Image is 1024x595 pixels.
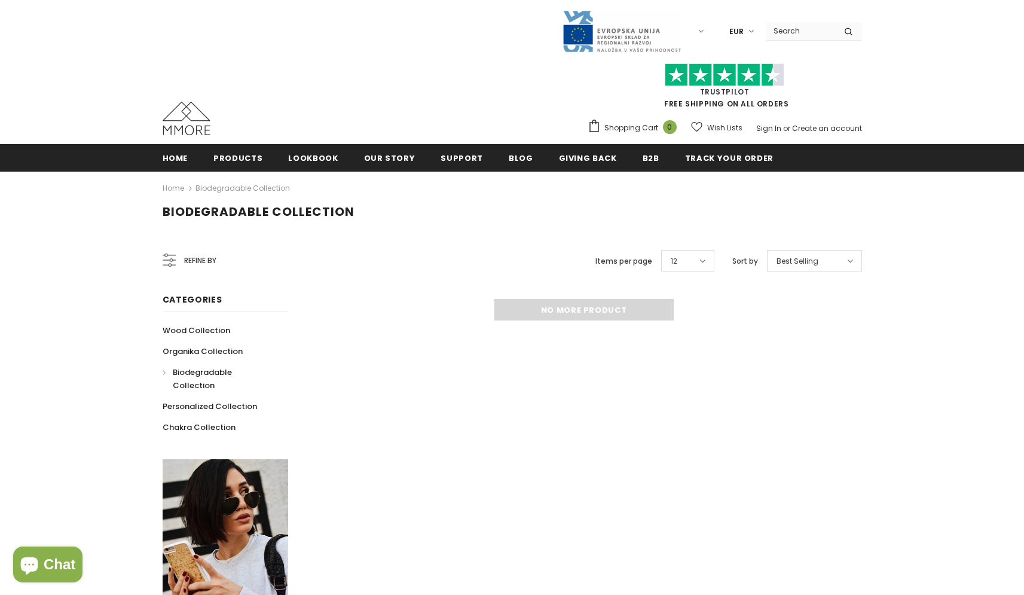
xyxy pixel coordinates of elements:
span: Home [163,152,188,164]
a: Home [163,144,188,171]
a: Javni Razpis [562,26,681,36]
a: Lookbook [288,144,338,171]
span: EUR [729,26,744,38]
a: Organika Collection [163,341,243,362]
span: FREE SHIPPING ON ALL ORDERS [588,69,862,109]
a: Home [163,181,184,196]
span: Refine by [184,254,216,267]
span: Track your order [685,152,774,164]
a: Biodegradable Collection [163,362,275,396]
inbox-online-store-chat: Shopify online store chat [10,547,86,585]
label: Items per page [595,255,652,267]
a: Personalized Collection [163,396,257,417]
span: Blog [509,152,533,164]
input: Search Site [766,22,835,39]
a: support [441,144,483,171]
a: Chakra Collection [163,417,236,438]
span: 0 [663,120,677,134]
img: Trust Pilot Stars [665,63,784,87]
span: Organika Collection [163,346,243,357]
a: Track your order [685,144,774,171]
span: Biodegradable Collection [163,203,354,220]
a: Giving back [559,144,617,171]
a: Products [213,144,262,171]
a: B2B [643,144,659,171]
a: Wish Lists [691,117,742,138]
span: 12 [671,255,677,267]
img: Javni Razpis [562,10,681,53]
img: MMORE Cases [163,102,210,135]
span: Shopping Cart [604,122,658,134]
a: Trustpilot [700,87,750,97]
span: support [441,152,483,164]
span: Lookbook [288,152,338,164]
span: Our Story [364,152,415,164]
span: Giving back [559,152,617,164]
label: Sort by [732,255,758,267]
span: Personalized Collection [163,401,257,412]
a: Biodegradable Collection [195,183,290,193]
span: B2B [643,152,659,164]
span: or [783,123,790,133]
a: Our Story [364,144,415,171]
a: Shopping Cart 0 [588,119,683,137]
a: Sign In [756,123,781,133]
a: Blog [509,144,533,171]
a: Wood Collection [163,320,230,341]
span: Biodegradable Collection [173,367,232,391]
span: Wish Lists [707,122,742,134]
span: Wood Collection [163,325,230,336]
span: Products [213,152,262,164]
span: Best Selling [777,255,818,267]
span: Categories [163,294,222,306]
span: Chakra Collection [163,422,236,433]
a: Create an account [792,123,862,133]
